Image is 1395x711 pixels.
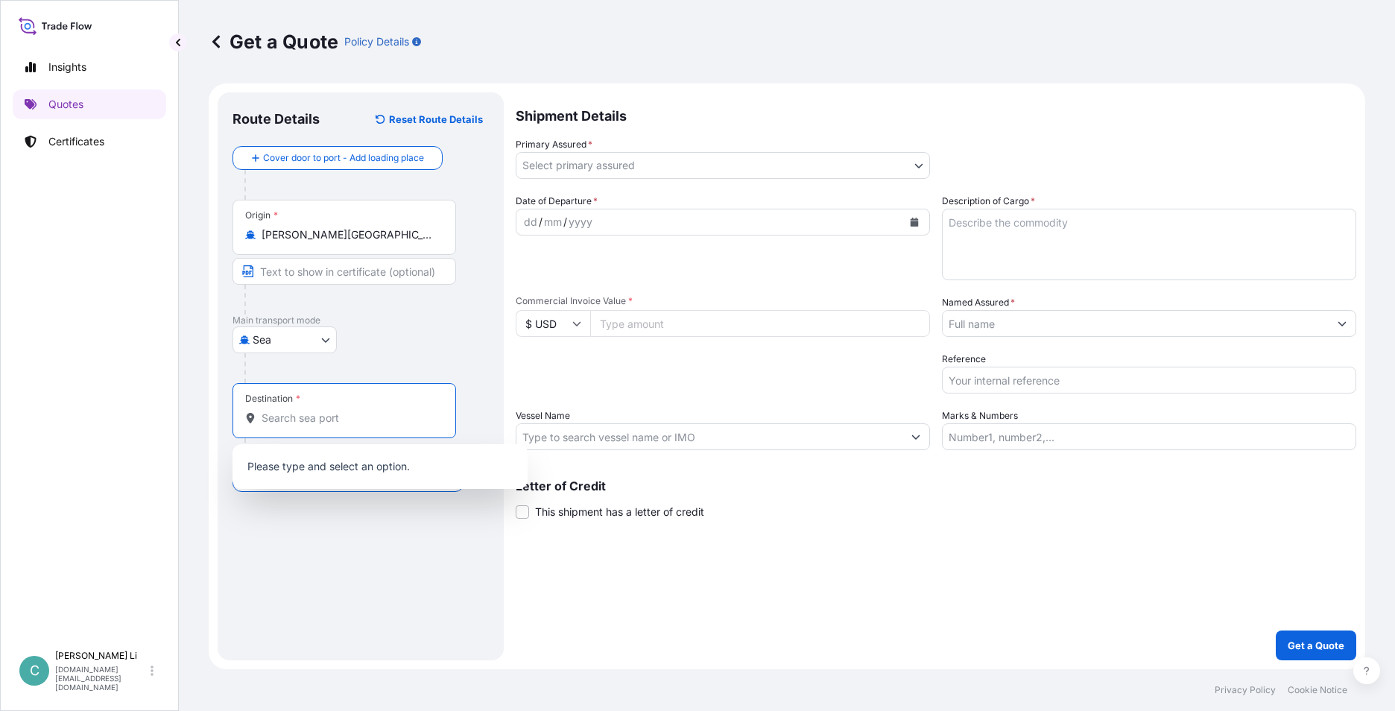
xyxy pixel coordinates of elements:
label: Named Assured [942,295,1015,310]
div: / [563,213,567,231]
input: Destination [262,411,437,426]
p: [PERSON_NAME] Li [55,650,148,662]
p: Quotes [48,97,83,112]
button: Select transport [232,326,337,353]
p: [DOMAIN_NAME][EMAIL_ADDRESS][DOMAIN_NAME] [55,665,148,692]
div: month, [542,213,563,231]
p: Get a Quote [1288,638,1344,653]
label: Vessel Name [516,408,570,423]
label: Description of Cargo [942,194,1035,209]
span: Date of Departure [516,194,598,209]
label: Reference [942,352,986,367]
p: Route Details [232,110,320,128]
span: Primary Assured [516,137,592,152]
span: Commercial Invoice Value [516,295,930,307]
p: Please type and select an option. [238,450,522,483]
span: Sea [253,332,271,347]
input: Your internal reference [942,367,1356,394]
span: C [30,663,39,678]
p: Privacy Policy [1215,684,1276,696]
div: Show suggestions [232,444,528,489]
div: / [539,213,542,231]
p: Policy Details [344,34,409,49]
input: Number1, number2,... [942,423,1356,450]
button: Show suggestions [1329,310,1356,337]
p: Main transport mode [232,315,489,326]
span: Cover door to port - Add loading place [263,151,424,165]
input: Type amount [590,310,930,337]
p: Shipment Details [516,92,1356,137]
input: Text to appear on certificate [232,258,456,285]
label: Marks & Numbers [942,408,1018,423]
p: Cookie Notice [1288,684,1347,696]
input: Origin [262,227,437,242]
input: Type to search vessel name or IMO [516,423,902,450]
p: Certificates [48,134,104,149]
input: Full name [943,310,1329,337]
div: Destination [245,393,300,405]
div: day, [522,213,539,231]
span: This shipment has a letter of credit [535,505,704,519]
p: Get a Quote [209,30,338,54]
div: Origin [245,209,278,221]
p: Reset Route Details [389,112,483,127]
div: year, [567,213,594,231]
button: Calendar [902,210,926,234]
p: Insights [48,60,86,75]
button: Show suggestions [902,423,929,450]
p: Letter of Credit [516,480,1356,492]
span: Select primary assured [522,158,635,173]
